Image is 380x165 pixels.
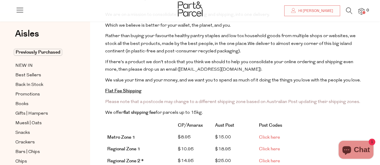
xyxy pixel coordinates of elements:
[297,8,333,13] span: Hi [PERSON_NAME]
[259,158,280,164] a: Click here
[15,62,33,69] span: NEW IN
[15,27,39,40] span: Aisles
[15,49,70,56] a: Previously Purchased
[15,62,70,69] a: NEW IN
[15,91,70,98] a: Promotions
[15,139,70,146] a: Crackers
[107,134,135,140] strong: Metro Zone 1
[15,148,70,156] a: Bars | Chips
[105,100,360,104] span: Please note that a postcode may change to a different shipping zone based on Australian Post upda...
[15,120,42,127] span: Muesli | Oats
[259,146,280,152] a: Click here
[105,32,365,55] p: We deliver to almost every corner of this big island continent (in plastic-free and post-consumer...
[105,88,141,94] strong: Flat Fee Shipping
[15,139,35,146] span: Crackers
[15,101,29,108] span: Books
[15,100,70,108] a: Books
[123,109,156,116] strong: flat shipping fee
[15,72,70,79] a: Best Sellers
[105,34,356,46] span: Rather than buying your favourite healthy pantry staples and low tox household goods from multipl...
[259,134,280,140] a: Click here
[105,110,203,115] span: We offer for parcels up to 15kg.
[213,143,257,155] td: $18.95
[178,122,203,128] strong: CP/Amarax
[105,78,361,83] span: We value your time and your money, and we want you to spend as much of it doing the things you lo...
[213,131,257,143] td: $15.00
[15,119,70,127] a: Muesli | Oats
[15,72,41,79] span: Best Sellers
[105,23,231,28] span: Which we believe is better for your wallet, the planet, and you.
[176,131,213,143] td: $8.95
[337,141,375,160] inbox-online-store-chat: Shopify online store chat
[15,81,43,89] span: Back In Stock
[105,60,353,72] span: If there’s a product we don’t stock that you think we should to help you consolidate your online ...
[15,129,30,137] span: Snacks
[15,110,70,117] a: Gifts | Hampers
[14,49,62,56] span: Previously Purchased
[15,91,40,98] span: Promotions
[358,8,364,14] a: 0
[15,149,40,156] span: Bars | Chips
[107,158,144,164] b: Regional Zone 2 *
[15,29,39,44] a: Aisles
[15,81,70,89] a: Back In Stock
[284,5,340,16] a: Hi [PERSON_NAME]
[15,129,70,137] a: Snacks
[365,8,370,13] span: 0
[107,146,140,152] b: Regional Zone 1
[215,122,234,128] strong: Aust Post
[15,110,48,117] span: Gifts | Hampers
[178,1,202,16] img: Part&Parcel
[176,143,213,155] td: $10.95
[259,122,282,128] strong: Post Codes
